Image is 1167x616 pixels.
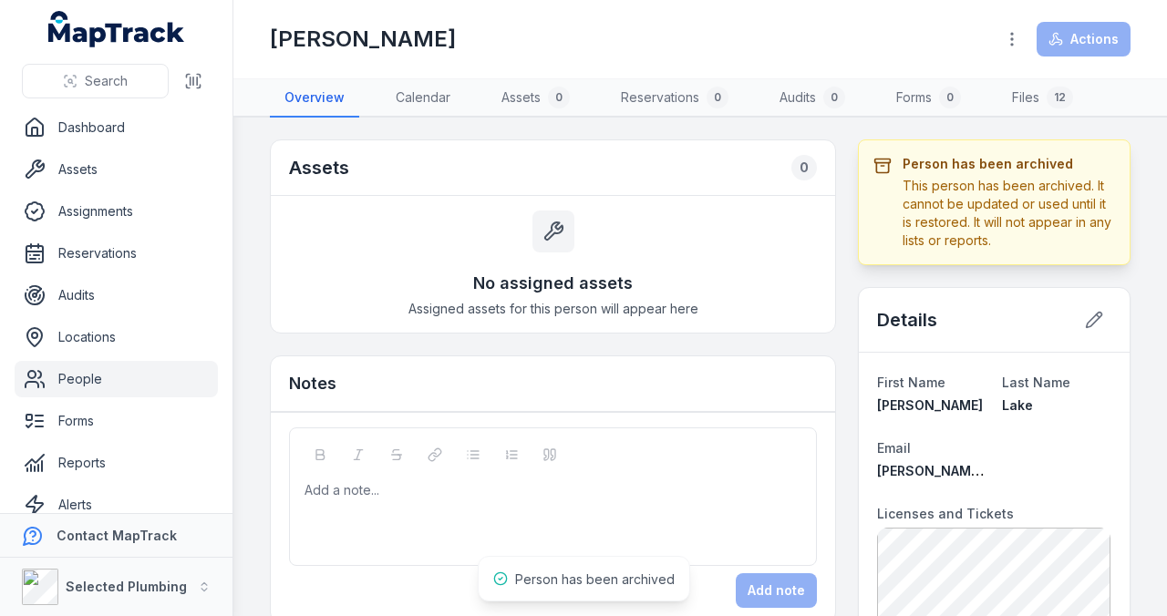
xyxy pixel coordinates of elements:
strong: Contact MapTrack [57,528,177,543]
a: Calendar [381,79,465,118]
strong: Selected Plumbing [66,579,187,594]
div: 0 [823,87,845,108]
a: Audits0 [765,79,860,118]
div: 12 [1047,87,1073,108]
div: 0 [548,87,570,108]
a: Locations [15,319,218,355]
span: Person has been archived [515,571,675,587]
span: Licenses and Tickets [877,506,1014,521]
a: Assets [15,151,218,188]
a: Overview [270,79,359,118]
a: Forms0 [882,79,976,118]
h3: Notes [289,371,336,396]
a: Dashboard [15,109,218,146]
div: This person has been archived. It cannot be updated or used until it is restored. It will not app... [903,177,1115,250]
a: Alerts [15,487,218,523]
h3: Person has been archived [903,155,1115,173]
a: Files12 [997,79,1088,118]
a: Assignments [15,193,218,230]
span: Search [85,72,128,90]
a: Reports [15,445,218,481]
span: First Name [877,375,945,390]
button: Search [22,64,169,98]
a: Reservations [15,235,218,272]
span: Assigned assets for this person will appear here [408,300,698,318]
div: 0 [707,87,728,108]
span: Email [877,440,911,456]
a: Reservations0 [606,79,743,118]
h2: Details [877,307,937,333]
span: Last Name [1002,375,1070,390]
a: Assets0 [487,79,584,118]
h1: [PERSON_NAME] [270,25,456,54]
a: Forms [15,403,218,439]
div: 0 [791,155,817,180]
span: Lake [1002,397,1033,413]
a: MapTrack [48,11,185,47]
div: 0 [939,87,961,108]
a: Audits [15,277,218,313]
h2: Assets [289,155,349,180]
h3: No assigned assets [473,271,633,296]
a: People [15,361,218,397]
span: [PERSON_NAME] [877,397,983,413]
